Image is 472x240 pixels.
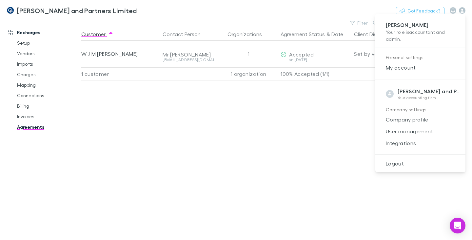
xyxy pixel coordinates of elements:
[381,127,460,135] span: User management
[381,64,460,72] span: My account
[386,29,455,42] p: Your role is accountant and admin .
[450,218,465,233] div: Open Intercom Messenger
[381,160,460,167] span: Logout
[386,54,455,62] p: Personal settings
[381,139,460,147] span: Integrations
[386,22,455,29] p: [PERSON_NAME]
[386,106,455,114] p: Company settings
[398,95,460,100] p: Your accounting firm
[381,116,460,123] span: Company profile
